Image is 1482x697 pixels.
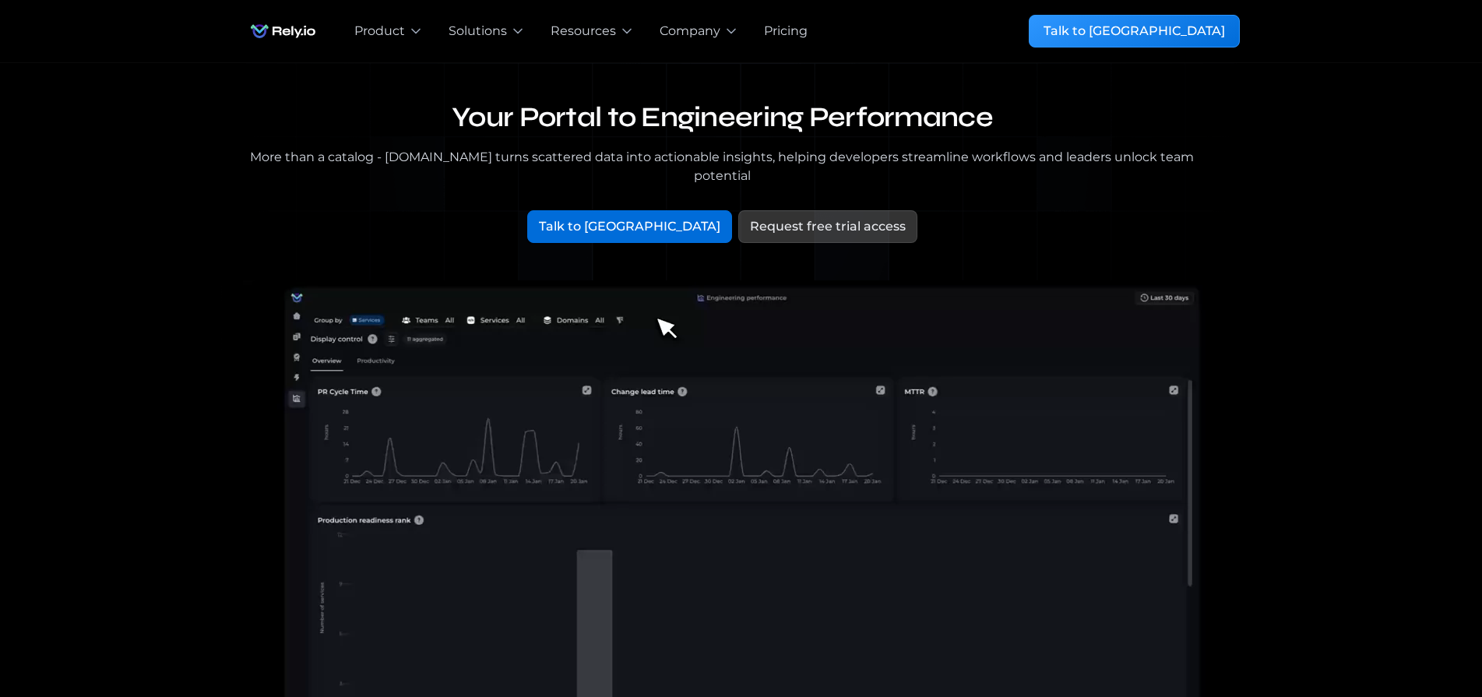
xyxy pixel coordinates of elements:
[738,210,917,243] a: Request free trial access
[243,100,1202,136] h1: Your Portal to Engineering Performance
[539,217,720,236] div: Talk to [GEOGRAPHIC_DATA]
[354,22,405,40] div: Product
[1029,15,1240,48] a: Talk to [GEOGRAPHIC_DATA]
[1044,22,1225,40] div: Talk to [GEOGRAPHIC_DATA]
[764,22,808,40] a: Pricing
[660,22,720,40] div: Company
[243,148,1202,185] div: More than a catalog - [DOMAIN_NAME] turns scattered data into actionable insights, helping develo...
[243,16,323,47] img: Rely.io logo
[750,217,906,236] div: Request free trial access
[527,210,732,243] a: Talk to [GEOGRAPHIC_DATA]
[449,22,507,40] div: Solutions
[551,22,616,40] div: Resources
